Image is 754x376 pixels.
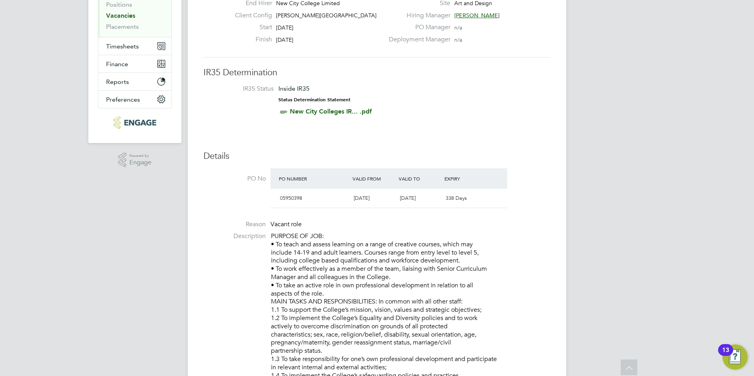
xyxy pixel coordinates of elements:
[454,24,462,31] span: n/a
[397,171,443,186] div: Valid To
[442,171,489,186] div: Expiry
[106,96,140,103] span: Preferences
[203,232,266,240] label: Description
[276,12,377,19] span: [PERSON_NAME][GEOGRAPHIC_DATA]
[106,12,135,19] a: Vacancies
[276,36,293,43] span: [DATE]
[106,60,128,68] span: Finance
[106,23,139,30] a: Placements
[203,67,551,78] h3: IR35 Determination
[454,12,500,19] span: [PERSON_NAME]
[203,220,266,229] label: Reason
[277,171,351,186] div: PO Number
[98,116,172,129] a: Go to home page
[203,175,266,183] label: PO No
[118,153,152,168] a: Powered byEngage
[129,153,151,159] span: Powered by
[229,35,272,44] label: Finish
[722,350,729,360] div: 13
[278,85,310,92] span: Inside IR35
[98,55,172,73] button: Finance
[400,195,416,201] span: [DATE]
[106,1,132,8] a: Positions
[129,159,151,166] span: Engage
[98,37,172,55] button: Timesheets
[276,24,293,31] span: [DATE]
[354,195,370,201] span: [DATE]
[351,171,397,186] div: Valid From
[278,97,351,102] strong: Status Determination Statement
[98,73,172,90] button: Reports
[98,91,172,108] button: Preferences
[384,35,450,44] label: Deployment Manager
[106,43,139,50] span: Timesheets
[290,108,372,115] a: New City Colleges IR... .pdf
[203,151,551,162] h3: Details
[229,23,272,32] label: Start
[454,36,462,43] span: n/a
[384,23,450,32] label: PO Manager
[446,195,467,201] span: 338 Days
[722,344,748,370] button: Open Resource Center, 13 new notifications
[271,220,302,228] span: Vacant role
[280,195,302,201] span: 05950398
[211,85,274,93] label: IR35 Status
[114,116,156,129] img: carbonrecruitment-logo-retina.png
[384,11,450,20] label: Hiring Manager
[229,11,272,20] label: Client Config
[106,78,129,86] span: Reports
